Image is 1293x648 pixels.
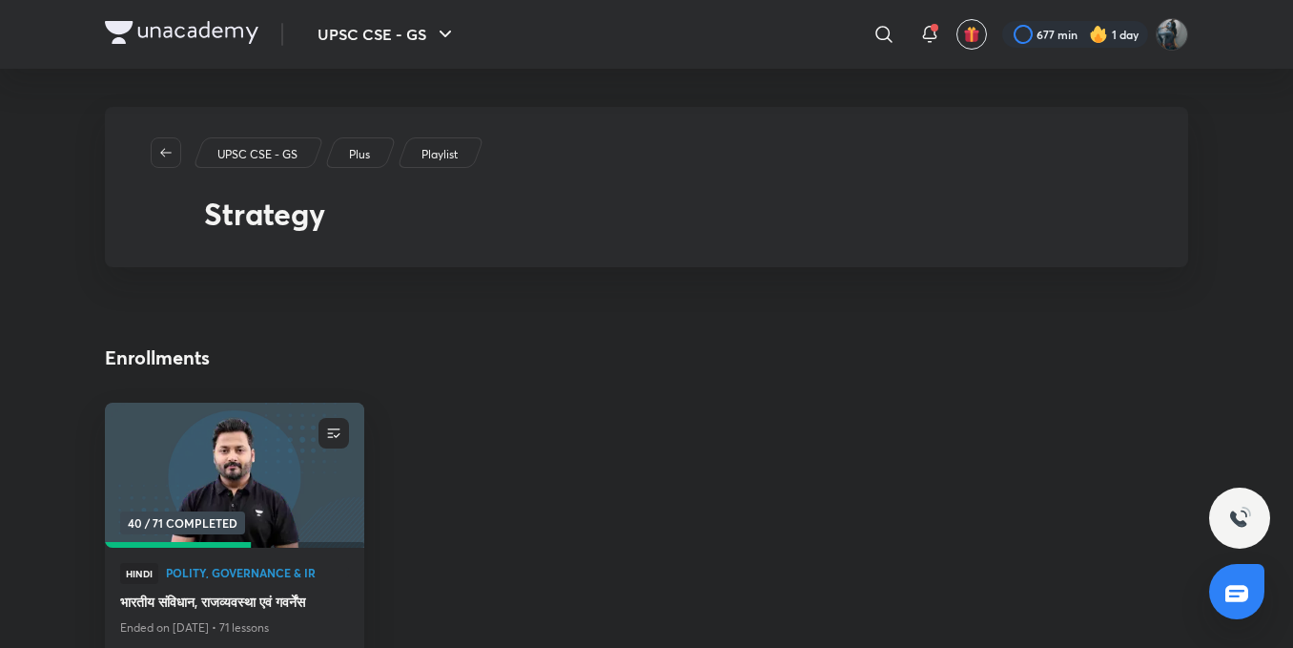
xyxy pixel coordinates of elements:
a: new-thumbnail40 / 71 COMPLETED [105,403,364,548]
img: ttu [1228,507,1251,530]
h4: Enrollments [105,344,210,372]
button: avatar [956,19,987,50]
p: Ended on [DATE] • 71 lessons [120,616,349,640]
a: भारतीय संविधान, राजव्यवस्था एवं गवर्नेंस [120,592,349,616]
span: Polity, Governance & IR [166,567,349,578]
span: Hindi [120,563,158,584]
a: UPSC CSE - GS [215,146,301,163]
p: UPSC CSE - GS [217,146,298,163]
a: Company Logo [105,21,258,49]
img: syllabus-subject-icon [151,195,189,233]
p: Playlist [421,146,458,163]
button: UPSC CSE - GS [306,15,468,53]
img: streak [1089,25,1108,44]
img: Company Logo [105,21,258,44]
a: Plus [346,146,374,163]
span: 40 / 71 COMPLETED [120,512,245,534]
p: Plus [349,146,370,163]
a: Polity, Governance & IR [166,567,349,580]
a: Playlist [419,146,462,163]
img: new-thumbnail [102,401,366,549]
img: Komal [1156,18,1188,51]
h2: Strategy [204,191,325,237]
img: avatar [963,26,980,43]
